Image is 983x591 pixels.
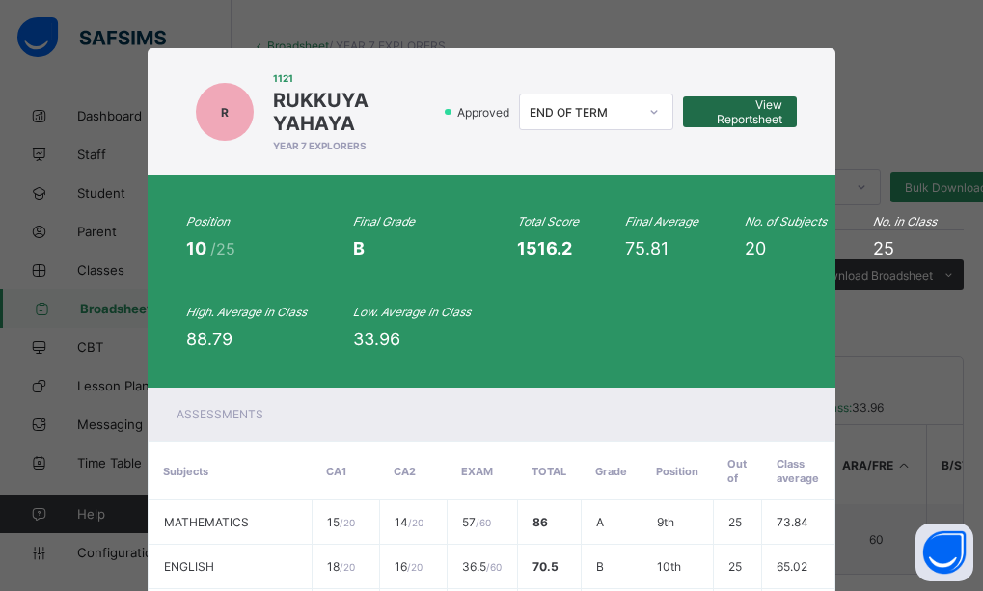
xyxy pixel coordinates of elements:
button: Open asap [915,524,973,581]
span: B [353,238,365,258]
span: 86 [532,515,548,529]
i: No. in Class [873,214,937,228]
i: Final Average [625,214,698,228]
span: Out of [727,457,747,485]
span: 33.96 [353,329,400,349]
i: Final Grade [353,214,415,228]
span: 25 [873,238,894,258]
span: 36.5 [462,559,502,574]
span: / 20 [408,517,423,528]
span: 15 [327,515,355,529]
span: ENGLISH [164,559,214,574]
span: 9th [657,515,674,529]
span: 73.84 [777,515,808,529]
span: / 60 [476,517,491,528]
span: 1121 [273,72,435,84]
span: 70.5 [532,559,559,574]
span: / 20 [340,561,355,573]
span: Assessments [177,407,263,421]
span: R [221,105,229,120]
span: 57 [462,515,491,529]
span: 14 [395,515,423,529]
div: END OF TERM [530,105,638,120]
span: B [596,559,604,574]
span: / 60 [486,561,502,573]
span: /25 [210,239,235,258]
span: Subjects [163,465,208,478]
span: / 20 [340,517,355,528]
span: MATHEMATICS [164,515,249,529]
span: 75.81 [625,238,669,258]
i: Total Score [517,214,579,228]
span: EXAM [461,465,493,478]
i: No. of Subjects [745,214,827,228]
span: 20 [745,238,766,258]
span: A [596,515,604,529]
i: Low. Average in Class [353,305,471,319]
span: RUKKUYA YAHAYA [273,89,435,135]
span: Total [532,465,566,478]
span: CA2 [394,465,416,478]
span: 18 [327,559,355,574]
span: Approved [455,105,515,120]
span: 88.79 [186,329,232,349]
span: Position [656,465,698,478]
span: View Reportsheet [697,97,782,126]
span: 16 [395,559,423,574]
span: Grade [595,465,627,478]
span: YEAR 7 EXPLORERS [273,140,435,151]
span: 1516.2 [517,238,572,258]
span: 25 [728,515,742,529]
i: High. Average in Class [186,305,307,319]
span: / 20 [407,561,423,573]
span: 65.02 [777,559,807,574]
span: CA1 [326,465,346,478]
span: 25 [728,559,742,574]
span: Class average [777,457,819,485]
span: 10th [657,559,681,574]
i: Position [186,214,230,228]
span: 10 [186,238,210,258]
